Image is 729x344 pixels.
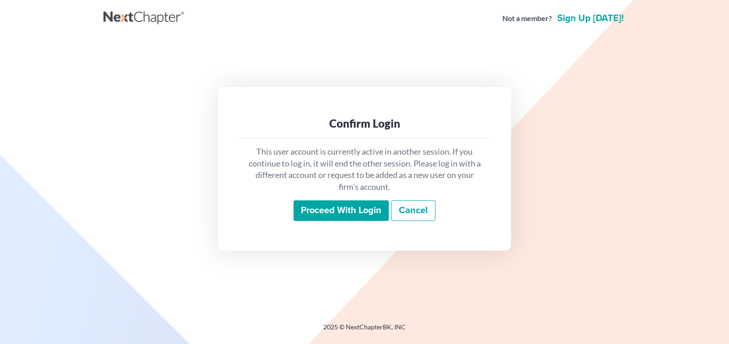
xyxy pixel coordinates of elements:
a: Cancel [391,200,435,221]
div: Confirm Login [247,116,482,131]
a: Sign up [DATE]! [555,14,626,23]
strong: Not a member? [502,13,552,24]
input: Proceed with login [294,200,389,221]
p: This user account is currently active in another session. If you continue to log in, it will end ... [247,146,482,193]
div: 2025 © NextChapterBK, INC [103,322,626,339]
